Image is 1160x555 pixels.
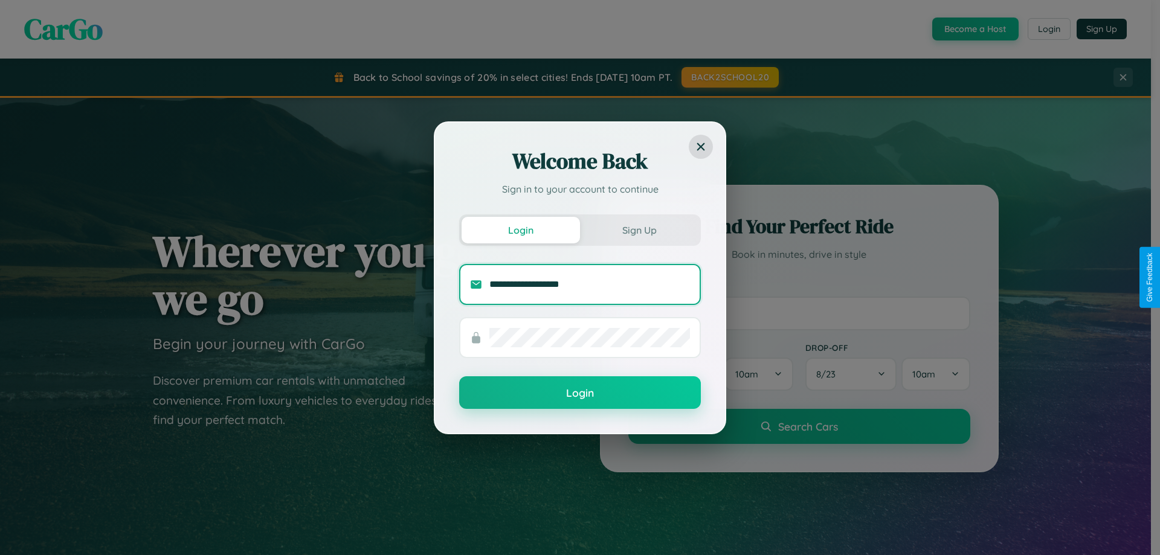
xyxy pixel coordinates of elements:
[580,217,698,243] button: Sign Up
[1145,253,1154,302] div: Give Feedback
[459,182,701,196] p: Sign in to your account to continue
[462,217,580,243] button: Login
[459,376,701,409] button: Login
[459,147,701,176] h2: Welcome Back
